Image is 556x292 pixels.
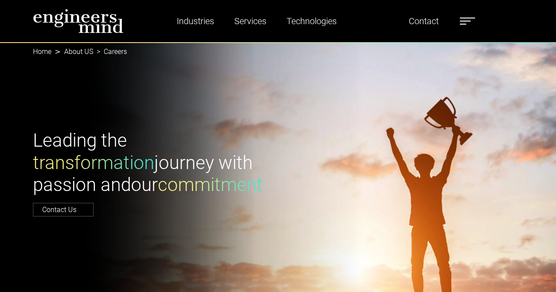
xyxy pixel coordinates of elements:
span: transformation [33,152,154,173]
nav: breadcrumb [33,42,523,61]
a: Services [231,11,270,31]
li: Careers [93,47,127,57]
a: Technologies [283,11,340,31]
img: logo [33,9,124,33]
a: Contact [405,11,442,31]
a: Home [33,47,51,56]
h1: Leading the journey with passion and our [33,130,273,196]
a: Contact Us [33,203,94,216]
span: commitment [158,174,263,195]
a: About US [64,47,93,56]
a: Industries [173,11,218,31]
